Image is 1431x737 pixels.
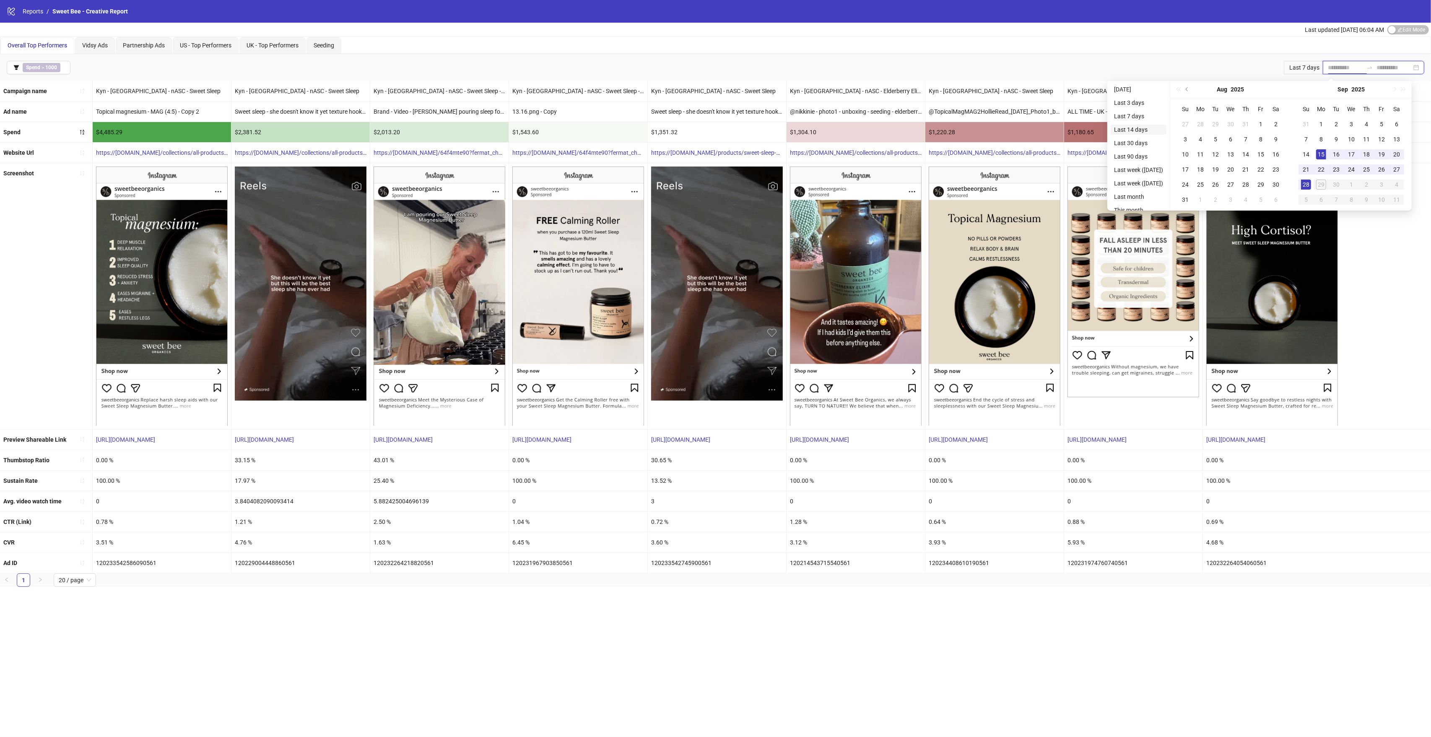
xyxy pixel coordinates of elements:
[1361,164,1371,174] div: 25
[1344,102,1359,117] th: We
[96,167,228,425] img: Screenshot 120233542586090561
[1238,177,1253,192] td: 2025-08-28
[1389,102,1404,117] th: Sa
[374,149,1108,156] a: https://[DOMAIN_NAME]/64f4mte90?fermat_channel=facebook&fermat_adid={{[DOMAIN_NAME]}}&utm_source=...
[1223,162,1238,177] td: 2025-08-20
[1361,119,1371,129] div: 4
[1256,180,1266,190] div: 29
[370,102,509,122] div: Brand - Video - [PERSON_NAME] pouring sleep focussed - Fermat - Copy
[1111,138,1166,148] li: Last 30 days
[93,471,231,491] div: 100.00 %
[925,450,1064,470] div: 0.00 %
[1301,195,1311,205] div: 5
[1238,162,1253,177] td: 2025-08-21
[512,167,644,425] img: Screenshot 120231967903850561
[79,498,85,504] span: sort-ascending
[1316,195,1326,205] div: 6
[1111,98,1166,108] li: Last 3 days
[1226,164,1236,174] div: 20
[925,102,1064,122] div: @TopicalMagMAG2HollieRead_[DATE]_Photo1_brand_testimonial_SweetSleepmagnesiumbutter_sweetbee_
[1299,117,1314,132] td: 2025-08-31
[1180,149,1190,159] div: 10
[374,167,505,425] img: Screenshot 120232264218820561
[1253,132,1268,147] td: 2025-08-08
[512,149,1247,156] a: https://[DOMAIN_NAME]/64f4mte90?fermat_channel=facebook&fermat_adid={{[DOMAIN_NAME]}}&utm_source=...
[1344,162,1359,177] td: 2025-09-24
[1111,84,1166,94] li: [DATE]
[54,573,96,587] div: Page Size
[8,42,67,49] span: Overall Top Performers
[1344,117,1359,132] td: 2025-09-03
[231,122,370,142] div: $2,381.52
[79,436,85,442] span: sort-ascending
[1344,147,1359,162] td: 2025-09-17
[1271,180,1281,190] div: 30
[1299,162,1314,177] td: 2025-09-21
[1329,132,1344,147] td: 2025-09-09
[1238,192,1253,207] td: 2025-09-04
[1178,117,1193,132] td: 2025-07-27
[648,122,786,142] div: $1,351.32
[1376,134,1387,144] div: 12
[1210,134,1221,144] div: 5
[3,88,47,94] b: Campaign name
[1206,436,1265,443] a: [URL][DOMAIN_NAME]
[1374,147,1389,162] td: 2025-09-19
[1195,164,1205,174] div: 18
[1374,177,1389,192] td: 2025-10-03
[1231,81,1244,98] button: Choose a year
[1206,167,1338,425] img: Screenshot 120232264054060561
[1314,162,1329,177] td: 2025-09-22
[1316,164,1326,174] div: 22
[1256,119,1266,129] div: 1
[1316,134,1326,144] div: 8
[1331,149,1341,159] div: 16
[1226,180,1236,190] div: 27
[180,42,231,49] span: US - Top Performers
[1376,119,1387,129] div: 5
[1210,149,1221,159] div: 12
[1178,132,1193,147] td: 2025-08-03
[1314,147,1329,162] td: 2025-09-15
[1389,162,1404,177] td: 2025-09-27
[1268,162,1283,177] td: 2025-08-23
[1210,164,1221,174] div: 19
[1331,119,1341,129] div: 2
[96,436,155,443] a: [URL][DOMAIN_NAME]
[1111,178,1166,188] li: Last week ([DATE])
[1316,119,1326,129] div: 1
[1064,102,1202,122] div: ALL TIME - UK - Brand Fall Asleep in 20
[1180,195,1190,205] div: 31
[1241,195,1251,205] div: 4
[1180,134,1190,144] div: 3
[1344,132,1359,147] td: 2025-09-10
[79,560,85,566] span: sort-ascending
[790,167,922,425] img: Screenshot 120214543715540561
[1374,162,1389,177] td: 2025-09-26
[1346,119,1356,129] div: 3
[1253,147,1268,162] td: 2025-08-15
[648,102,786,122] div: Sweet sleep - she doesn't know it yet texture hook - 9:16 reel.MOV - Copy
[1329,192,1344,207] td: 2025-10-07
[1346,164,1356,174] div: 24
[509,81,647,101] div: Kyn - [GEOGRAPHIC_DATA] - nASC - Sweet Sleep - Fermat
[1346,134,1356,144] div: 10
[1268,132,1283,147] td: 2025-08-09
[1226,134,1236,144] div: 6
[1344,192,1359,207] td: 2025-10-08
[79,170,85,176] span: sort-ascending
[1256,149,1266,159] div: 15
[1331,164,1341,174] div: 23
[1253,117,1268,132] td: 2025-08-01
[79,129,85,135] span: sort-descending
[1301,180,1311,190] div: 28
[1329,162,1344,177] td: 2025-09-23
[1346,180,1356,190] div: 1
[1064,122,1202,142] div: $1,180.65
[651,167,783,401] img: Screenshot 120233542745900561
[17,574,30,586] a: 1
[1111,125,1166,135] li: Last 14 days
[1253,162,1268,177] td: 2025-08-22
[1268,192,1283,207] td: 2025-09-06
[1180,164,1190,174] div: 17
